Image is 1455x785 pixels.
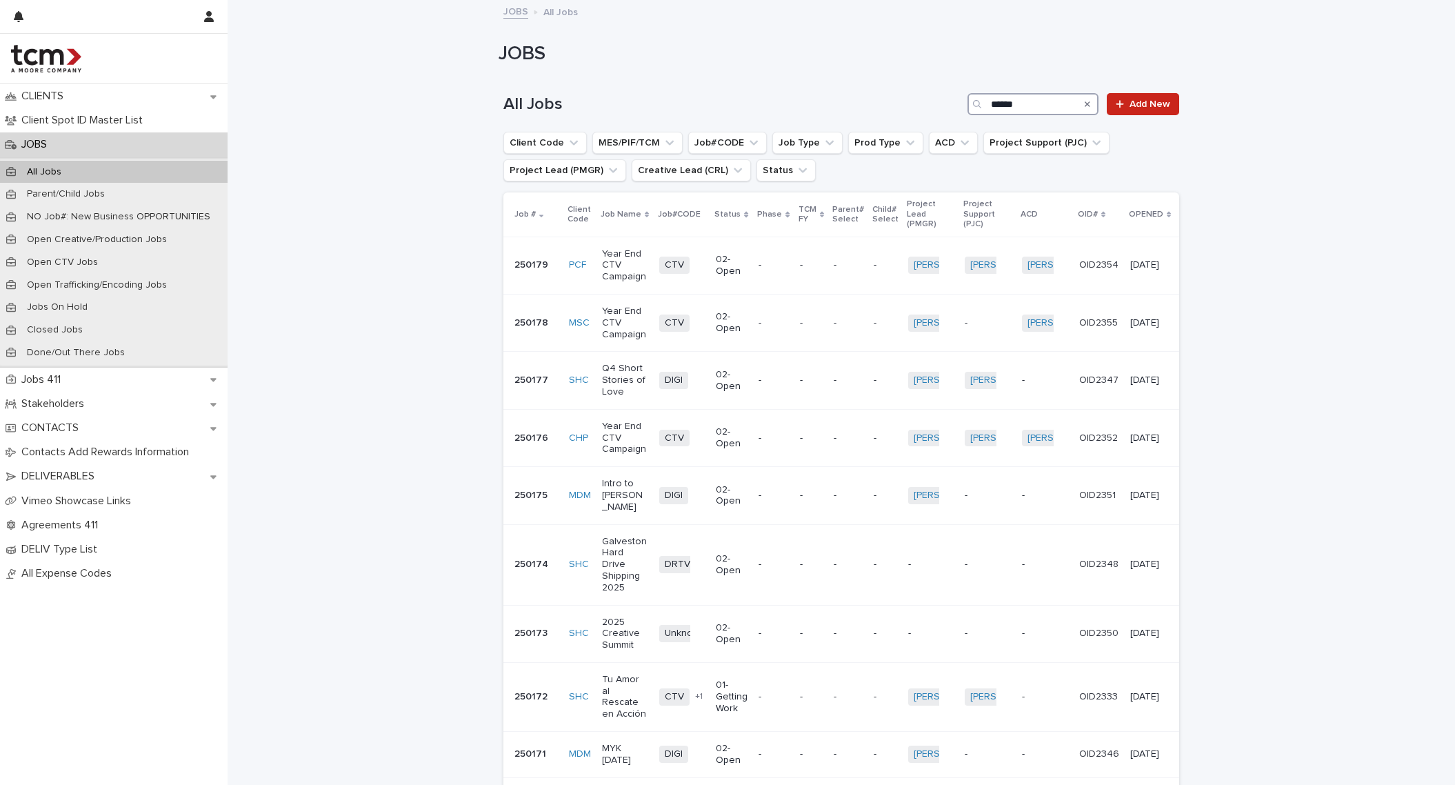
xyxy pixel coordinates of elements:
[914,691,1012,703] a: [PERSON_NAME]-TCM
[914,375,1012,386] a: [PERSON_NAME]-TCM
[914,259,1012,271] a: [PERSON_NAME]-TCM
[16,373,72,386] p: Jobs 411
[965,490,1011,501] p: -
[716,254,747,277] p: 02-Open
[569,748,591,760] a: MDM
[569,628,589,639] a: SHC
[908,559,954,570] p: -
[503,237,1242,294] tr: 250179PCF Year End CTV CampaignCTV02-Open----[PERSON_NAME]-TCM [PERSON_NAME]-TCM [PERSON_NAME]-TC...
[1079,317,1119,329] p: OID2355
[1022,628,1068,639] p: -
[1130,433,1170,444] p: [DATE]
[543,3,578,19] p: All Jobs
[503,159,626,181] button: Project Lead (PMGR)
[967,93,1098,115] div: Search
[16,519,109,532] p: Agreements 411
[716,622,747,646] p: 02-Open
[908,628,954,639] p: -
[834,559,863,570] p: -
[970,433,1069,444] a: [PERSON_NAME]-TCM
[914,317,1012,329] a: [PERSON_NAME]-TCM
[759,691,788,703] p: -
[503,524,1242,605] tr: 250174SHC Galveston Hard Drive Shipping 2025DRTV02-Open-------OID2348[DATE]-
[874,490,897,501] p: -
[1022,559,1068,570] p: -
[16,543,108,556] p: DELIV Type List
[1022,490,1068,501] p: -
[1129,207,1163,222] p: OPENED
[602,536,648,594] p: Galveston Hard Drive Shipping 2025
[800,628,823,639] p: -
[602,674,648,720] p: Tu Amor al Rescate en Acción
[514,490,558,501] p: 250175
[800,490,823,501] p: -
[569,691,589,703] a: SHC
[759,490,788,501] p: -
[16,257,109,268] p: Open CTV Jobs
[659,487,688,504] span: DIGI
[1130,628,1170,639] p: [DATE]
[714,207,741,222] p: Status
[1079,748,1119,760] p: OID2346
[503,732,1242,778] tr: 250171MDM MYK [DATE]DIGI02-Open----[PERSON_NAME]-TCM --OID2346[DATE]-
[1022,691,1068,703] p: -
[970,691,1069,703] a: [PERSON_NAME]-TCM
[602,363,648,397] p: Q4 Short Stories of Love
[602,248,648,283] p: Year End CTV Campaign
[874,748,897,760] p: -
[874,259,897,271] p: -
[914,490,1012,501] a: [PERSON_NAME]-TCM
[688,132,767,154] button: Job#CODE
[602,743,648,766] p: MYK [DATE]
[503,409,1242,466] tr: 250176CHP Year End CTV CampaignCTV02-Open----[PERSON_NAME]-TCM [PERSON_NAME]-TCM [PERSON_NAME]-TC...
[503,3,528,19] a: JOBS
[907,197,956,232] p: Project Lead (PMGR)
[800,433,823,444] p: -
[503,132,587,154] button: Client Code
[16,347,136,359] p: Done/Out There Jobs
[759,559,788,570] p: -
[1079,433,1119,444] p: OID2352
[659,315,690,332] span: CTV
[16,211,221,223] p: NO Job#: New Business OPPORTUNITIES
[965,628,1011,639] p: -
[800,691,823,703] p: -
[16,495,142,508] p: Vimeo Showcase Links
[874,317,897,329] p: -
[756,159,816,181] button: Status
[1130,317,1170,329] p: [DATE]
[503,294,1242,351] tr: 250178MSC Year End CTV CampaignCTV02-Open----[PERSON_NAME]-TCM -[PERSON_NAME]-TCM OID2355[DATE]-
[1078,207,1098,222] p: OID#
[1079,559,1119,570] p: OID2348
[569,433,588,444] a: CHP
[16,90,74,103] p: CLIENTS
[602,617,648,651] p: 2025 Creative Summit
[965,748,1011,760] p: -
[11,45,81,72] img: 4hMmSqQkux38exxPVZHQ
[834,259,863,271] p: -
[503,467,1242,524] tr: 250175MDM Intro to [PERSON_NAME]DIGI02-Open----[PERSON_NAME]-TCM --OID2351[DATE]-
[658,207,701,222] p: Job#CODE
[757,207,782,222] p: Phase
[800,375,823,386] p: -
[716,484,747,508] p: 02-Open
[874,433,897,444] p: -
[929,132,978,154] button: ACD
[632,159,751,181] button: Creative Lead (CRL)
[963,197,1012,232] p: Project Support (PJC)
[1079,691,1119,703] p: OID2333
[659,556,696,573] span: DRTV
[514,691,558,703] p: 250172
[16,114,154,127] p: Client Spot ID Master List
[914,748,1012,760] a: [PERSON_NAME]-TCM
[914,433,1012,444] a: [PERSON_NAME]-TCM
[970,375,1069,386] a: [PERSON_NAME]-TCM
[970,259,1069,271] a: [PERSON_NAME]-TCM
[759,259,788,271] p: -
[1130,559,1170,570] p: [DATE]
[874,628,897,639] p: -
[1130,748,1170,760] p: [DATE]
[514,207,536,222] p: Job #
[1130,691,1170,703] p: [DATE]
[503,352,1242,409] tr: 250177SHC Q4 Short Stories of LoveDIGI02-Open----[PERSON_NAME]-TCM [PERSON_NAME]-TCM -OID2347[DATE]-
